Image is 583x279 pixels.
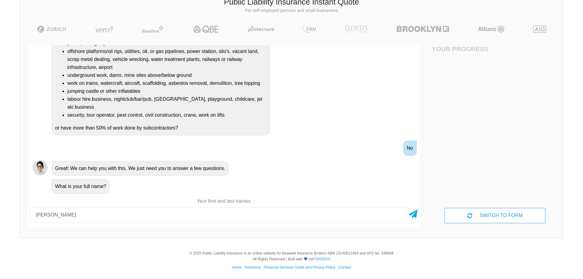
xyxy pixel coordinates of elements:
a: Financial Services Guide and Privacy Policy [264,265,335,270]
li: offshore platforms/oil rigs, utilities, oil, or gas pipelines, power station, silo's, vacant land... [67,47,266,71]
img: LLOYD's | Public Liability Insurance [342,25,371,33]
li: work on trains, watercraft, aircraft, scaffolding, asbestos removal, demolition, tree lopping [67,79,266,87]
img: Zurich | Public Liability Insurance [34,25,69,33]
li: labour hire business, nightclub/bar/pub, [GEOGRAPHIC_DATA], playground, childcare, jet ski business [67,95,266,111]
li: security, tour operator, pest control, civil construction, crane, work on lifts [67,111,266,119]
a: Contact [338,265,351,270]
div: No [403,141,417,156]
a: Home [232,265,241,270]
img: AIG | Public Liability Insurance [531,25,549,33]
img: Steadfast | Public Liability Insurance [139,25,166,33]
div: SWITCH TO FORM [445,208,545,223]
img: Chatbot | PLI [32,160,48,175]
div: Great! We can help you with this. We just need you to answer a few questions. [52,161,229,176]
li: underground work, dams, mine sites above/below ground [67,71,266,79]
a: Insurance [245,265,261,270]
p: Your first and last names [28,198,420,205]
img: Vero | Public Liability Insurance [92,25,116,33]
h4: Your Progress [432,45,495,53]
img: Protecsure | Public Liability Insurance [246,25,277,33]
img: Allianz | Public Liability Insurance [475,25,507,33]
input: Your first and last names [30,207,406,223]
img: QBE | Public Liability Insurance [189,25,222,33]
li: jumping castle or other inflatables [67,87,266,95]
p: For self employed persons and small businesses [25,8,558,14]
img: CGU | Public Liability Insurance [300,25,318,33]
div: Do you undertake any work on or operate a business that is/has a: or have more than 50% of work d... [52,20,270,135]
img: Brooklyn | Public Liability Insurance [394,25,451,33]
a: FONSEKA [313,257,330,261]
div: What is your full name? [52,179,110,194]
